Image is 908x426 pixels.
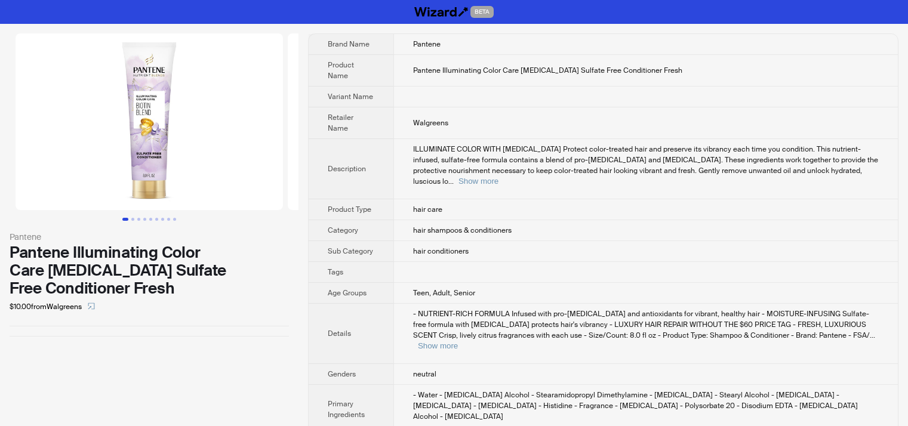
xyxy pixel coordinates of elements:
span: - NUTRIENT-RICH FORMULA Infused with pro-[MEDICAL_DATA] and antioxidants for vibrant, healthy hai... [413,309,870,340]
span: hair shampoos & conditioners [413,226,512,235]
button: Go to slide 5 [149,218,152,221]
button: Go to slide 3 [137,218,140,221]
span: Age Groups [328,288,367,298]
span: Genders [328,369,356,379]
button: Go to slide 1 [122,218,128,221]
span: Primary Ingredients [328,399,365,419]
span: hair care [413,205,442,214]
span: hair conditioners [413,246,469,256]
span: ... [448,177,454,186]
div: Pantene [10,230,289,243]
div: - NUTRIENT-RICH FORMULA Infused with pro-vitamin B5 and antioxidants for vibrant, healthy hair - ... [413,308,879,351]
button: Expand [418,341,458,350]
span: Brand Name [328,39,370,49]
button: Go to slide 4 [143,218,146,221]
div: ILLUMINATE COLOR WITH BIOTIN Protect color-treated hair and preserve its vibrancy each time you c... [413,144,879,187]
span: Details [328,329,351,338]
span: Product Type [328,205,371,214]
button: Go to slide 8 [167,218,170,221]
span: BETA [470,6,494,18]
span: Pantene Illuminating Color Care [MEDICAL_DATA] Sulfate Free Conditioner Fresh [413,66,682,75]
div: Pantene Illuminating Color Care [MEDICAL_DATA] Sulfate Free Conditioner Fresh [10,243,289,297]
span: ILLUMINATE COLOR WITH [MEDICAL_DATA] Protect color-treated hair and preserve its vibrancy each ti... [413,144,878,186]
div: - Water - Cetyl Alcohol - Stearamidopropyl Dimethylamine - Glycerin - Stearyl Alcohol - Glutamic ... [413,390,879,422]
span: ... [870,331,875,340]
span: Walgreens [413,118,448,128]
button: Go to slide 6 [155,218,158,221]
span: Category [328,226,358,235]
span: Retailer Name [328,113,353,133]
span: Sub Category [328,246,373,256]
span: Product Name [328,60,354,81]
img: Pantene Illuminating Color Care Biotin Sulfate Free Conditioner Fresh image 1 [16,33,283,210]
span: neutral [413,369,436,379]
img: Pantene Illuminating Color Care Biotin Sulfate Free Conditioner Fresh image 2 [288,33,555,210]
span: Tags [328,267,343,277]
span: Variant Name [328,92,373,101]
button: Go to slide 2 [131,218,134,221]
span: Teen, Adult, Senior [413,288,475,298]
div: $10.00 from Walgreens [10,297,289,316]
span: select [88,302,95,310]
button: Go to slide 7 [161,218,164,221]
button: Go to slide 9 [173,218,176,221]
span: Description [328,164,366,174]
button: Expand [458,177,498,186]
span: Pantene [413,39,441,49]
